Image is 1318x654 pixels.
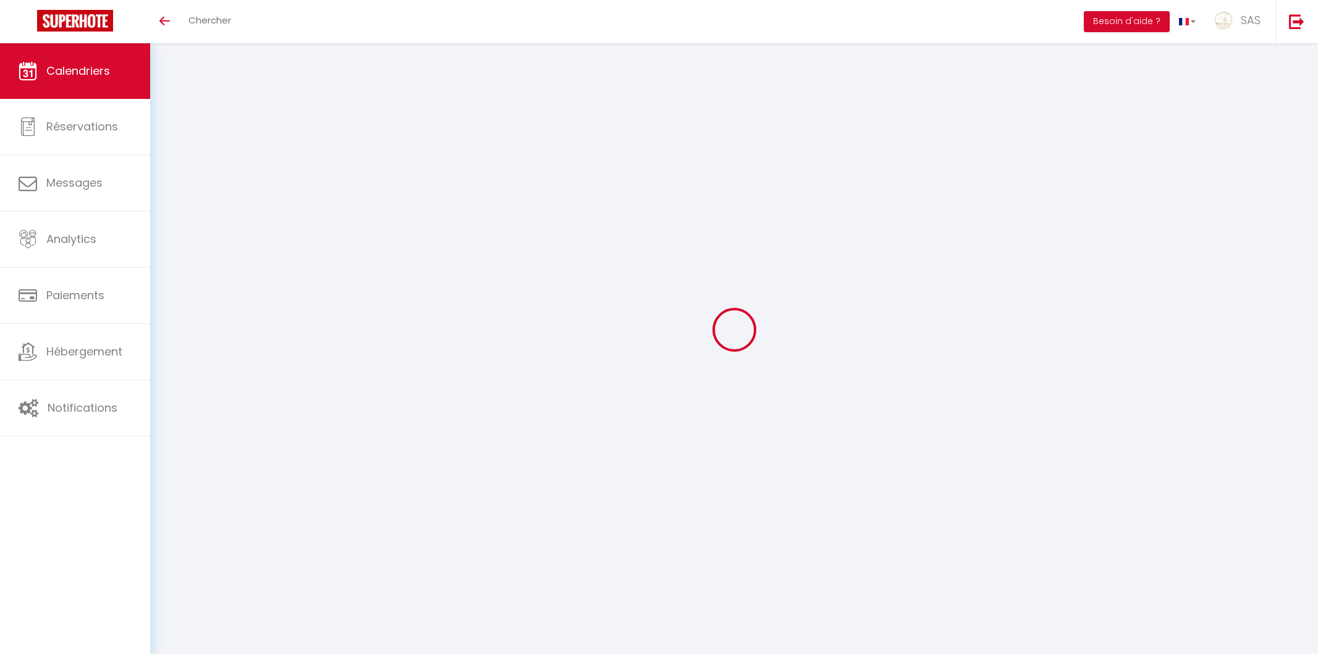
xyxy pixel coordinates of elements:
[1214,11,1233,30] img: ...
[37,10,113,32] img: Super Booking
[48,400,117,415] span: Notifications
[1241,12,1261,28] span: SAS
[46,175,103,190] span: Messages
[46,119,118,134] span: Réservations
[46,287,104,303] span: Paiements
[1084,11,1170,32] button: Besoin d'aide ?
[46,344,122,359] span: Hébergement
[1289,14,1304,29] img: logout
[46,231,96,247] span: Analytics
[188,14,231,27] span: Chercher
[46,63,110,79] span: Calendriers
